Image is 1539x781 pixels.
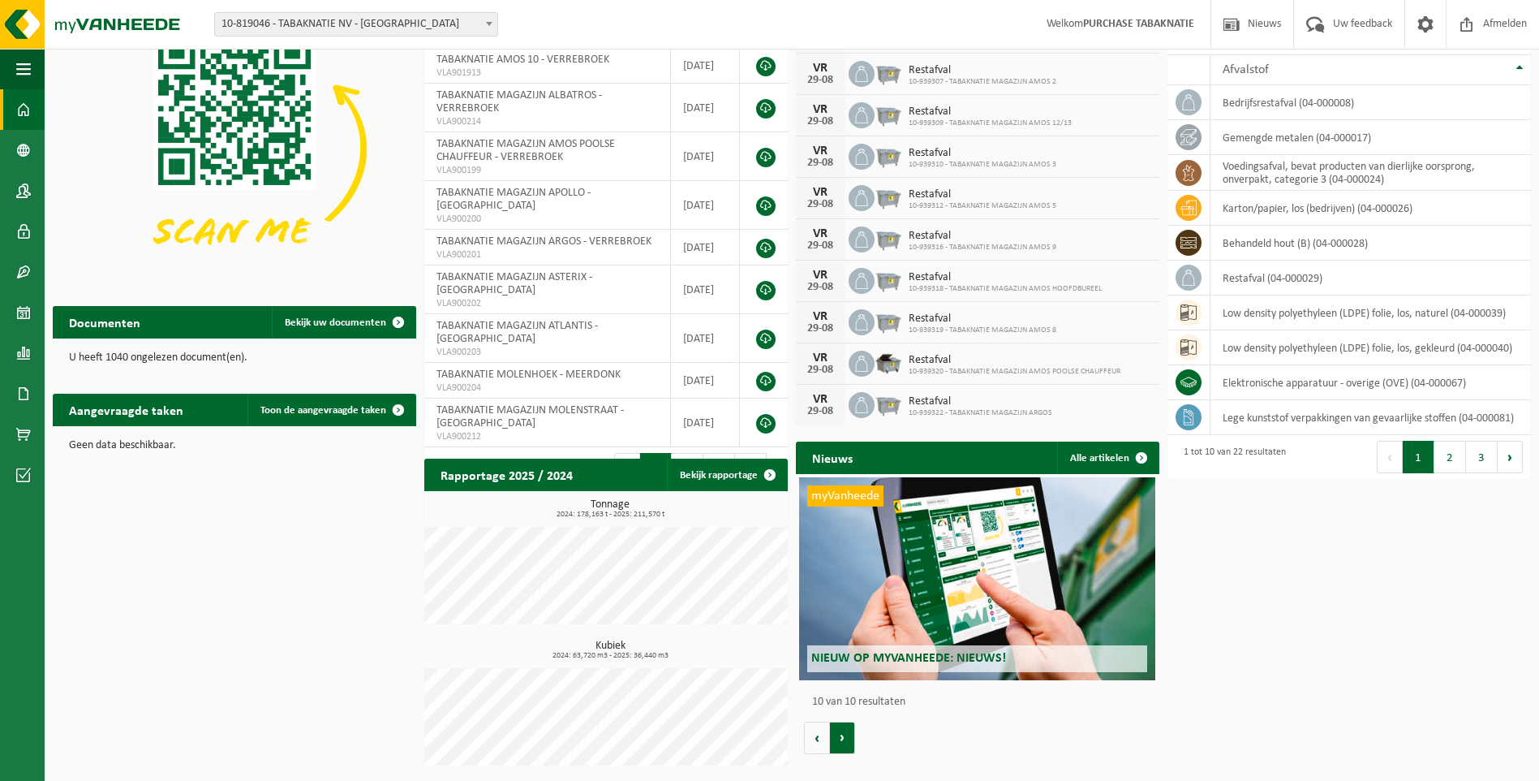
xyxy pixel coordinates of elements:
[215,13,497,36] span: 10-819046 - TABAKNATIE NV - ANTWERPEN
[804,323,836,334] div: 29-08
[807,485,883,507] span: myVanheede
[804,406,836,417] div: 29-08
[667,459,786,491] a: Bekijk rapportage
[436,89,602,114] span: TABAKNATIE MAGAZIJN ALBATROS - VERREBROEK
[436,346,658,359] span: VLA900203
[875,307,902,334] img: WB-2500-GAL-GY-01
[909,201,1056,211] span: 10-939312 - TABAKNATIE MAGAZIJN AMOS 5
[432,652,788,660] span: 2024: 63,720 m3 - 2025: 36,440 m3
[1210,365,1531,400] td: elektronische apparatuur - overige (OVE) (04-000067)
[804,282,836,293] div: 29-08
[436,54,609,66] span: TABAKNATIE AMOS 10 - VERREBROEK
[436,382,658,395] span: VLA900204
[804,145,836,157] div: VR
[247,394,415,426] a: Toon de aangevraagde taken
[804,240,836,252] div: 29-08
[1403,441,1434,473] button: 1
[671,363,740,399] td: [DATE]
[436,213,658,226] span: VLA900200
[432,499,788,519] h3: Tonnage
[909,367,1120,377] span: 10-939320 - TABAKNATIE MAGAZIJN AMOS POOLSE CHAUFFEUR
[875,141,902,169] img: WB-2500-GAL-GY-01
[1210,155,1531,191] td: voedingsafval, bevat producten van dierlijke oorsprong, onverpakt, categorie 3 (04-000024)
[671,399,740,447] td: [DATE]
[436,404,624,429] span: TABAKNATIE MAGAZIJN MOLENSTRAAT - [GEOGRAPHIC_DATA]
[436,138,615,163] span: TABAKNATIE MAGAZIJN AMOS POOLSE CHAUFFEUR - VERREBROEK
[875,390,902,417] img: WB-2500-GAL-GY-01
[1176,439,1286,475] div: 1 tot 10 van 22 resultaten
[1466,441,1498,473] button: 3
[909,313,1056,326] span: Restafval
[1210,330,1531,365] td: low density polyethyleen (LDPE) folie, los, gekleurd (04-000040)
[1498,441,1523,473] button: Next
[804,310,836,323] div: VR
[436,235,651,248] span: TABAKNATIE MAGAZIJN ARGOS - VERREBROEK
[432,511,788,519] span: 2024: 178,163 t - 2025: 211,570 t
[53,306,157,338] h2: Documenten
[804,62,836,75] div: VR
[436,369,621,381] span: TABAKNATIE MOLENHOEK - MEERDONK
[909,354,1120,367] span: Restafval
[1223,63,1269,76] span: Afvalstof
[830,722,855,754] button: Volgende
[909,395,1052,408] span: Restafval
[909,147,1056,160] span: Restafval
[875,100,902,127] img: WB-2500-GAL-GY-01
[909,408,1052,418] span: 10-939322 - TABAKNATIE MAGAZIJN ARGOS
[909,106,1072,119] span: Restafval
[909,271,1102,284] span: Restafval
[909,326,1056,335] span: 10-939319 - TABAKNATIE MAGAZIJN AMOS 8
[804,365,836,376] div: 29-08
[671,265,740,314] td: [DATE]
[796,442,869,473] h2: Nieuws
[671,132,740,181] td: [DATE]
[671,230,740,265] td: [DATE]
[804,199,836,210] div: 29-08
[804,227,836,240] div: VR
[436,164,658,177] span: VLA900199
[1210,120,1531,155] td: gemengde metalen (04-000017)
[811,652,1006,665] span: Nieuw op myVanheede: Nieuws!
[804,157,836,169] div: 29-08
[875,183,902,210] img: WB-2500-GAL-GY-01
[804,186,836,199] div: VR
[875,348,902,376] img: WB-5000-GAL-GY-01
[1057,442,1158,474] a: Alle artikelen
[804,103,836,116] div: VR
[69,440,400,451] p: Geen data beschikbaar.
[436,297,658,310] span: VLA900202
[1210,85,1531,120] td: bedrijfsrestafval (04-000008)
[436,430,658,443] span: VLA900212
[804,75,836,86] div: 29-08
[1083,18,1194,30] strong: PURCHASE TABAKNATIE
[260,405,386,416] span: Toon de aangevraagde taken
[671,48,740,84] td: [DATE]
[1210,226,1531,261] td: behandeld hout (B) (04-000028)
[436,67,658,80] span: VLA901913
[1210,296,1531,330] td: low density polyethyleen (LDPE) folie, los, naturel (04-000039)
[436,115,658,128] span: VLA900214
[69,352,400,364] p: U heeft 1040 ongelezen document(en).
[909,119,1072,128] span: 10-939309 - TABAKNATIE MAGAZIJN AMOS 12/13
[799,477,1155,680] a: myVanheede Nieuw op myVanheede: Nieuws!
[1210,191,1531,226] td: karton/papier, los (bedrijven) (04-000026)
[285,317,386,328] span: Bekijk uw documenten
[1210,400,1531,435] td: lege kunststof verpakkingen van gevaarlijke stoffen (04-000081)
[1434,441,1466,473] button: 2
[436,320,598,345] span: TABAKNATIE MAGAZIJN ATLANTIS - [GEOGRAPHIC_DATA]
[804,722,830,754] button: Vorige
[1377,441,1403,473] button: Previous
[436,248,658,261] span: VLA900201
[909,64,1056,77] span: Restafval
[424,459,589,490] h2: Rapportage 2025 / 2024
[214,12,498,37] span: 10-819046 - TABAKNATIE NV - ANTWERPEN
[671,181,740,230] td: [DATE]
[436,271,592,296] span: TABAKNATIE MAGAZIJN ASTERIX - [GEOGRAPHIC_DATA]
[875,224,902,252] img: WB-2500-GAL-GY-01
[909,243,1056,252] span: 10-939316 - TABAKNATIE MAGAZIJN AMOS 9
[804,393,836,406] div: VR
[432,641,788,660] h3: Kubiek
[272,306,415,339] a: Bekijk uw documenten
[875,265,902,293] img: WB-2500-GAL-GY-01
[909,77,1056,87] span: 10-939307 - TABAKNATIE MAGAZIJN AMOS 2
